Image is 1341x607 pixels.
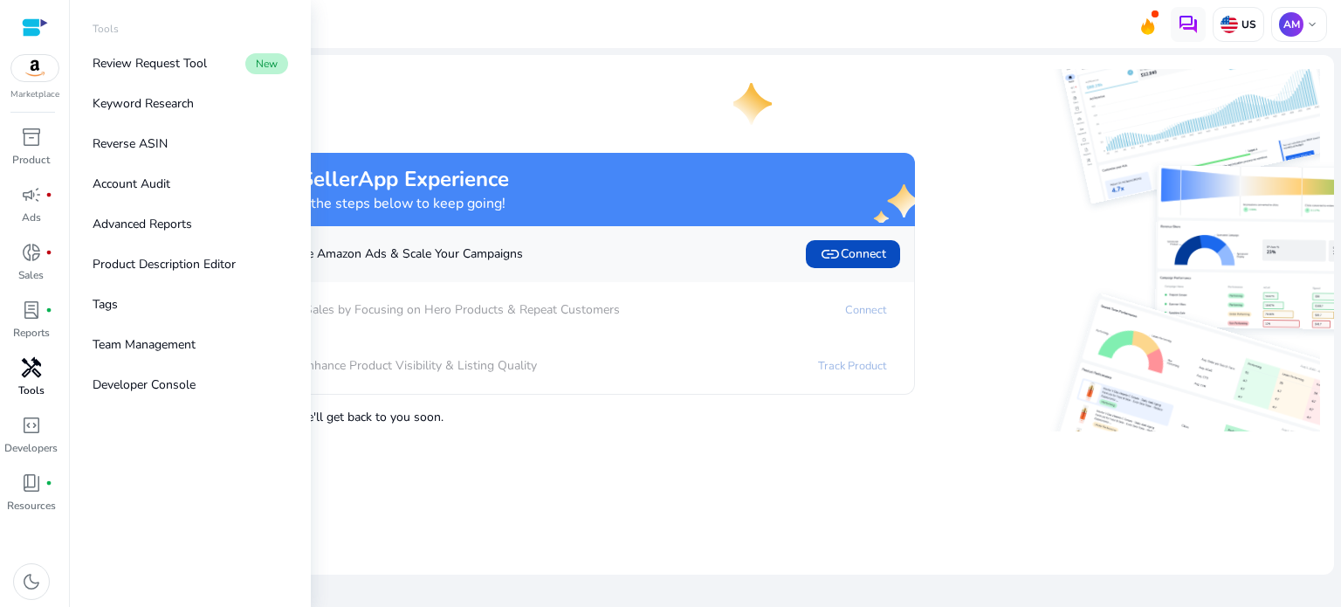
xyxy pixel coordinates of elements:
p: Enhance Product Visibility & Listing Quality [179,356,537,375]
p: Review Request Tool [93,54,207,72]
p: Advanced Reports [93,215,192,233]
p: Tools [93,21,119,37]
p: Sales [18,267,44,283]
span: Connect [820,244,886,265]
p: Boost Sales by Focusing on Hero Products & Repeat Customers [179,300,620,319]
p: , and we'll get back to you soon. [133,401,915,426]
img: amazon.svg [11,55,58,81]
h2: Maximize your SellerApp Experience [154,167,509,192]
span: link [820,244,841,265]
span: fiber_manual_record [45,249,52,256]
button: linkConnect [806,240,900,268]
span: dark_mode [21,571,42,592]
span: lab_profile [21,300,42,321]
span: New [245,53,288,74]
span: fiber_manual_record [45,307,52,314]
p: AM [1279,12,1303,37]
p: Automate Amazon Ads & Scale Your Campaigns [179,245,523,263]
span: book_4 [21,472,42,493]
p: Team Management [93,335,196,354]
p: Ads [22,210,41,225]
a: Connect [831,296,900,324]
p: Resources [7,498,56,514]
p: Keyword Research [93,94,194,113]
span: donut_small [21,242,42,263]
img: one-star.svg [733,83,775,125]
span: keyboard_arrow_down [1305,17,1319,31]
p: Product Description Editor [93,255,236,273]
p: Reverse ASIN [93,135,168,153]
a: Track Product [804,352,900,380]
span: fiber_manual_record [45,479,52,486]
p: Tags [93,295,118,314]
p: Tools [18,383,45,398]
span: campaign [21,184,42,205]
span: handyman [21,357,42,378]
img: us.svg [1221,16,1238,33]
p: Marketplace [10,88,59,101]
span: code_blocks [21,415,42,436]
p: US [1238,17,1256,31]
p: Developer Console [93,376,196,394]
p: Developers [4,440,58,456]
p: Product [12,152,50,168]
p: Account Audit [93,175,170,193]
h4: Almost there! Complete the steps below to keep going! [154,196,509,212]
span: fiber_manual_record [45,191,52,198]
span: inventory_2 [21,127,42,148]
p: Reports [13,325,50,341]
